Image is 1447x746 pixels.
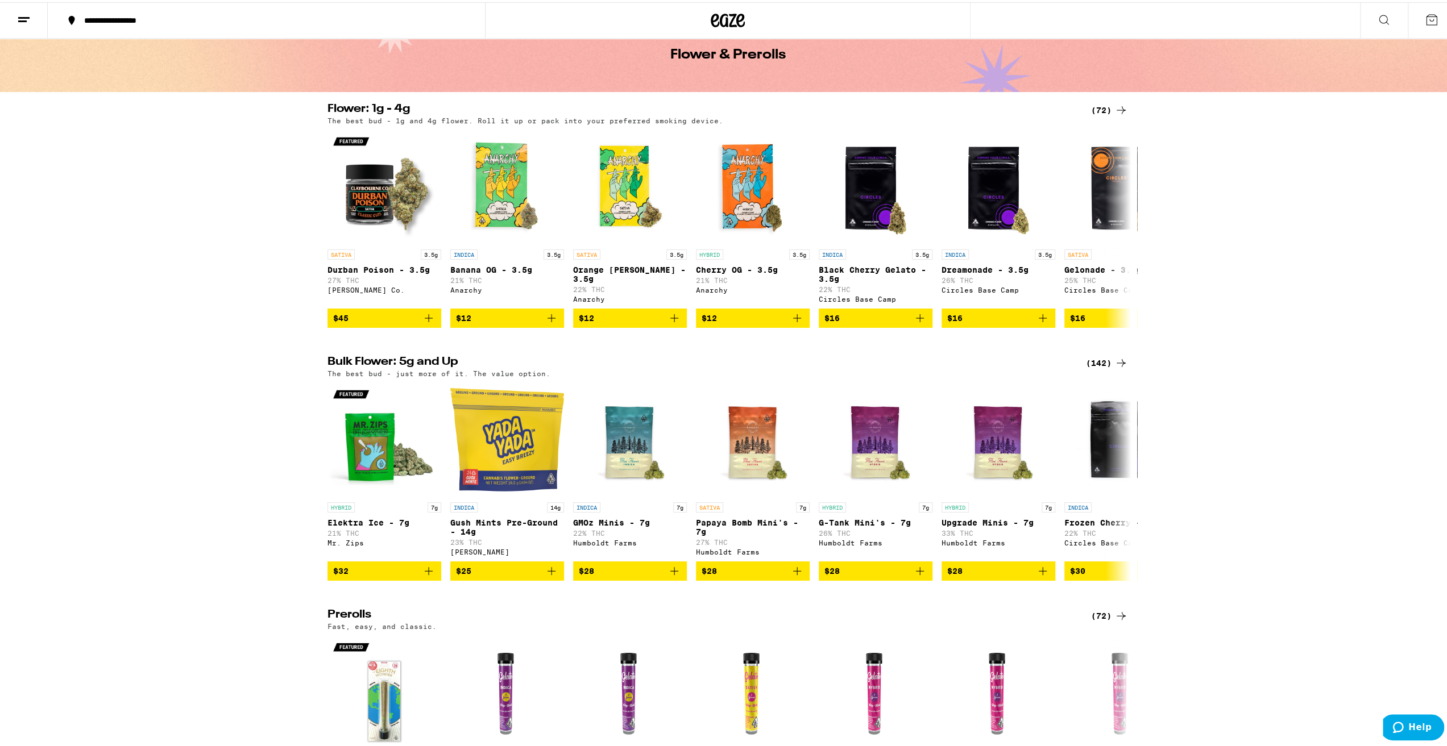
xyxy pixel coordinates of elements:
button: Add to bag [942,559,1055,578]
button: Add to bag [819,306,932,326]
a: Open page for Gush Mints Pre-Ground - 14g from Yada Yada [450,381,564,559]
a: (72) [1091,607,1128,620]
h1: Flower & Prerolls [670,46,786,60]
a: Open page for Papaya Bomb Mini's - 7g from Humboldt Farms [696,381,810,559]
button: Add to bag [819,559,932,578]
button: Add to bag [450,306,564,326]
iframe: Opens a widget where you can find more information [1383,712,1444,740]
img: Anarchy - Banana OG - 3.5g [450,128,564,241]
a: Open page for G-Tank Mini's - 7g from Humboldt Farms [819,381,932,559]
p: 25% THC [1064,274,1178,282]
button: Add to bag [696,559,810,578]
img: Humboldt Farms - GMOz Minis - 7g [573,381,687,494]
h2: Bulk Flower: 5g and Up [327,354,1072,368]
p: HYBRID [942,500,969,510]
p: Orange [PERSON_NAME] - 3.5g [573,263,687,281]
p: Elektra Ice - 7g [327,516,441,525]
span: $32 [333,564,349,573]
p: 26% THC [819,527,932,535]
span: $28 [824,564,840,573]
img: Circles Base Camp - Black Cherry Gelato - 3.5g [819,128,932,241]
img: Anarchy - Cherry OG - 3.5g [696,128,810,241]
img: Claybourne Co. - Durban Poison - 3.5g [327,128,441,241]
div: Circles Base Camp [1064,537,1178,544]
p: 3.5g [666,247,687,257]
div: Anarchy [450,284,564,291]
p: Fast, easy, and classic. [327,620,437,628]
p: HYBRID [819,500,846,510]
img: Humboldt Farms - Papaya Bomb Mini's - 7g [696,381,810,494]
span: $16 [1070,311,1085,320]
a: Open page for GMOz Minis - 7g from Humboldt Farms [573,381,687,559]
div: Humboldt Farms [696,546,810,553]
p: SATIVA [573,247,600,257]
p: 21% THC [450,274,564,282]
a: (142) [1086,354,1128,368]
div: Anarchy [573,293,687,301]
p: SATIVA [1064,247,1092,257]
p: GMOz Minis - 7g [573,516,687,525]
img: Circles Base Camp - Gelonade - 3.5g [1064,128,1178,241]
button: Add to bag [942,306,1055,326]
span: $28 [947,564,963,573]
p: 21% THC [696,274,810,282]
p: 14g [547,500,564,510]
a: (72) [1091,101,1128,115]
button: Add to bag [1064,306,1178,326]
p: 22% THC [573,284,687,291]
p: 21% THC [327,527,441,535]
span: $12 [702,311,717,320]
p: SATIVA [327,247,355,257]
div: Circles Base Camp [1064,284,1178,291]
p: G-Tank Mini's - 7g [819,516,932,525]
span: $12 [456,311,471,320]
a: Open page for Frozen Cherry - 7g from Circles Base Camp [1064,381,1178,559]
div: Circles Base Camp [942,284,1055,291]
p: 3.5g [544,247,564,257]
p: 22% THC [573,527,687,535]
span: $28 [579,564,594,573]
p: Black Cherry Gelato - 3.5g [819,263,932,281]
div: Humboldt Farms [573,537,687,544]
p: The best bud - just more of it. The value option. [327,368,550,375]
p: Durban Poison - 3.5g [327,263,441,272]
a: Open page for Elektra Ice - 7g from Mr. Zips [327,381,441,559]
img: Yada Yada - Gush Mints Pre-Ground - 14g [450,381,564,494]
div: Humboldt Farms [942,537,1055,544]
a: Open page for Banana OG - 3.5g from Anarchy [450,128,564,306]
p: 27% THC [327,274,441,282]
span: $30 [1070,564,1085,573]
p: 26% THC [942,274,1055,282]
p: Banana OG - 3.5g [450,263,564,272]
button: Add to bag [1064,559,1178,578]
p: 7g [796,500,810,510]
p: Cherry OG - 3.5g [696,263,810,272]
a: Open page for Upgrade Minis - 7g from Humboldt Farms [942,381,1055,559]
button: Add to bag [450,559,564,578]
a: Open page for Orange Runtz - 3.5g from Anarchy [573,128,687,306]
p: INDICA [1064,500,1092,510]
p: 27% THC [696,536,810,544]
p: INDICA [942,247,969,257]
p: 22% THC [1064,527,1178,535]
div: [PERSON_NAME] Co. [327,284,441,291]
p: Gush Mints Pre-Ground - 14g [450,516,564,534]
p: 33% THC [942,527,1055,535]
span: $12 [579,311,594,320]
span: $45 [333,311,349,320]
a: Open page for Gelonade - 3.5g from Circles Base Camp [1064,128,1178,306]
p: INDICA [573,500,600,510]
a: Open page for Black Cherry Gelato - 3.5g from Circles Base Camp [819,128,932,306]
img: Humboldt Farms - Upgrade Minis - 7g [942,381,1055,494]
div: Mr. Zips [327,537,441,544]
button: Add to bag [327,559,441,578]
button: Add to bag [327,306,441,326]
p: 23% THC [450,536,564,544]
img: Anarchy - Orange Runtz - 3.5g [573,128,687,241]
p: 7g [428,500,441,510]
p: 7g [919,500,932,510]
